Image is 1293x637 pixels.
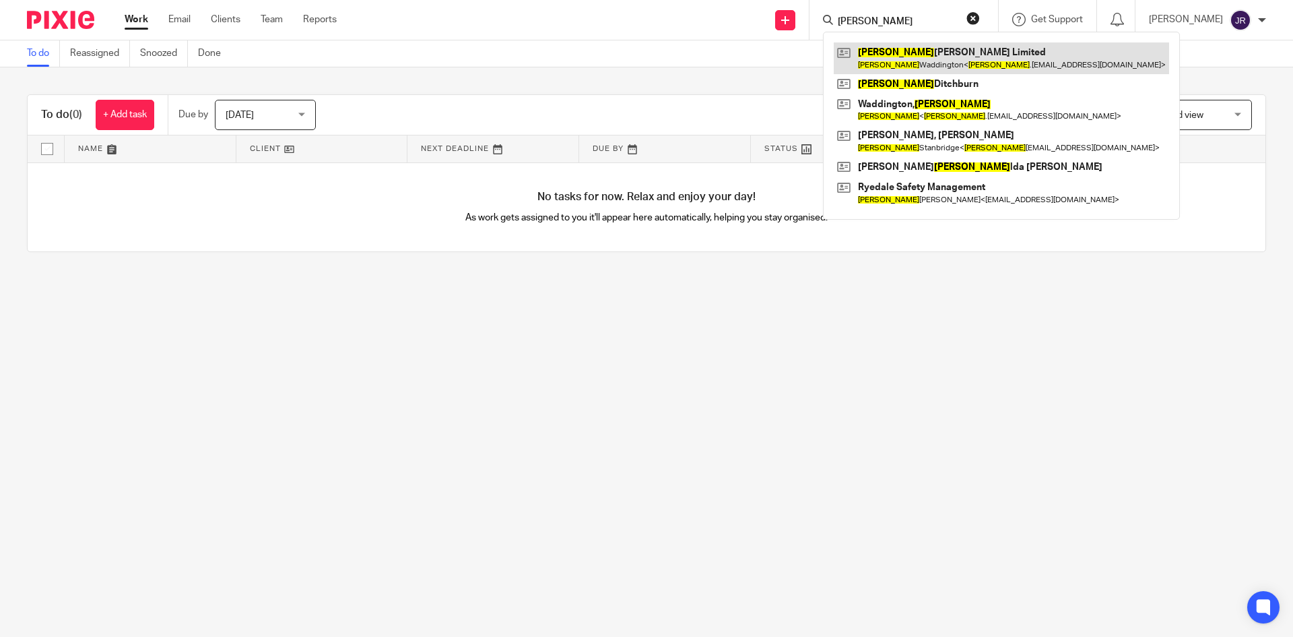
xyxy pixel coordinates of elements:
[1149,13,1223,26] p: [PERSON_NAME]
[96,100,154,130] a: + Add task
[70,40,130,67] a: Reassigned
[27,11,94,29] img: Pixie
[28,190,1265,204] h4: No tasks for now. Relax and enjoy your day!
[178,108,208,121] p: Due by
[69,109,82,120] span: (0)
[198,40,231,67] a: Done
[966,11,980,25] button: Clear
[261,13,283,26] a: Team
[226,111,254,120] span: [DATE]
[168,13,191,26] a: Email
[140,40,188,67] a: Snoozed
[1230,9,1251,31] img: svg%3E
[27,40,60,67] a: To do
[337,211,956,224] p: As work gets assigned to you it'll appear here automatically, helping you stay organised.
[303,13,337,26] a: Reports
[211,13,240,26] a: Clients
[41,108,82,122] h1: To do
[125,13,148,26] a: Work
[1031,15,1083,24] span: Get Support
[836,16,958,28] input: Search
